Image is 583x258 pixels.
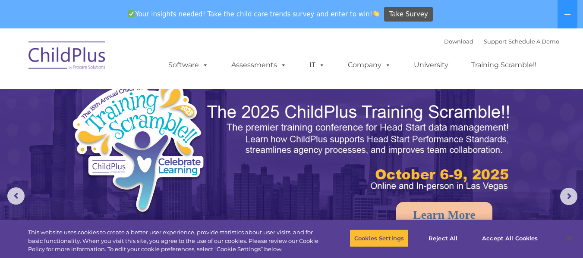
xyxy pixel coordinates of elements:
a: Support [484,38,507,45]
span: Take Survey [389,7,428,22]
a: Take Survey [384,7,433,22]
span: Phone number [120,92,157,99]
img: ChildPlus by Procare Solutions [24,35,110,78]
button: Accept All Cookies [477,229,542,247]
a: IT [301,56,334,74]
a: Training Scramble!! [463,56,545,74]
img: 👏 [373,10,379,17]
button: Cookies Settings [350,229,409,247]
a: University [405,56,457,74]
a: Assessments [223,56,295,74]
div: This website uses cookies to create a better user experience, provide statistics about user visit... [28,228,321,254]
a: Schedule A Demo [508,38,559,45]
button: Reject All [416,229,470,247]
button: Close [560,229,579,248]
span: Your insights needed! Take the child care trends survey and enter to win! [125,6,383,22]
font: | [444,38,559,45]
a: Download [444,38,473,45]
img: ✅ [128,10,135,17]
a: Company [339,56,400,74]
a: Learn More [396,202,492,228]
span: Last name [120,57,146,63]
a: Software [160,56,217,74]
